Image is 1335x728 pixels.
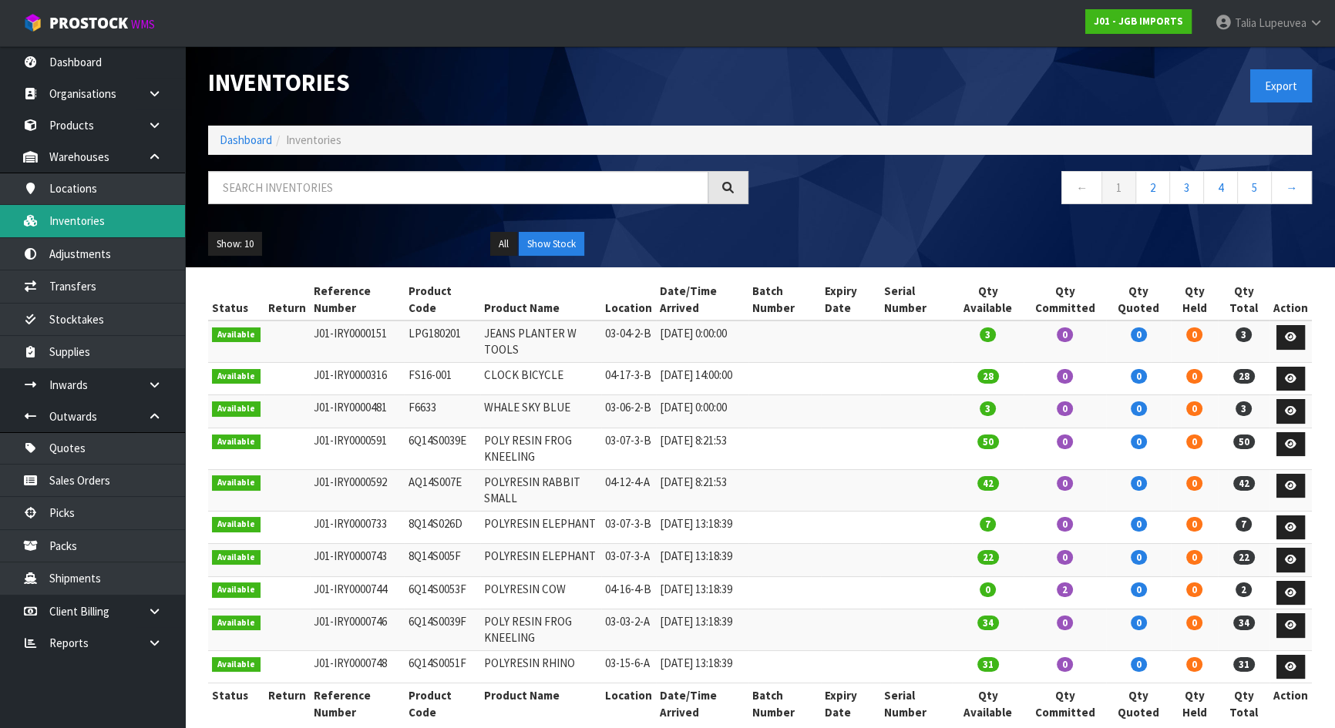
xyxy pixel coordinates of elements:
[1233,369,1255,384] span: 28
[601,576,656,609] td: 04-16-4-B
[1271,171,1312,204] a: →
[480,469,601,511] td: POLYRESIN RABBIT SMALL
[1131,616,1147,630] span: 0
[601,544,656,577] td: 03-07-3-A
[1057,550,1073,565] span: 0
[310,362,405,395] td: J01-IRY0000316
[404,395,479,428] td: F6633
[220,133,272,147] a: Dashboard
[656,395,748,428] td: [DATE] 0:00:00
[601,650,656,683] td: 03-15-6-A
[977,616,999,630] span: 34
[1057,616,1073,630] span: 0
[404,469,479,511] td: AQ14S007E
[1236,582,1252,597] span: 2
[208,69,748,96] h1: Inventories
[404,576,479,609] td: 6Q14S0053F
[772,171,1312,209] nav: Page navigation
[1236,327,1252,342] span: 3
[1057,582,1073,597] span: 2
[1233,657,1255,672] span: 31
[980,401,996,416] span: 3
[480,320,601,362] td: JEANS PLANTER W TOOLS
[264,279,310,320] th: Return
[212,582,261,598] span: Available
[480,683,601,724] th: Product Name
[480,576,601,609] td: POLYRESIN COW
[1131,327,1147,342] span: 0
[23,13,42,32] img: cube-alt.png
[1186,517,1202,532] span: 0
[310,279,405,320] th: Reference Number
[601,511,656,544] td: 03-07-3-B
[977,369,999,384] span: 28
[480,428,601,469] td: POLY RESIN FROG KNEELING
[1024,683,1106,724] th: Qty Committed
[1094,15,1183,28] strong: J01 - JGB IMPORTS
[208,279,264,320] th: Status
[310,650,405,683] td: J01-IRY0000748
[601,362,656,395] td: 04-17-3-B
[748,279,821,320] th: Batch Number
[656,362,748,395] td: [DATE] 14:00:00
[208,232,262,257] button: Show: 10
[952,279,1023,320] th: Qty Available
[1057,657,1073,672] span: 0
[1131,369,1147,384] span: 0
[1186,369,1202,384] span: 0
[1024,279,1106,320] th: Qty Committed
[212,401,261,417] span: Available
[1131,582,1147,597] span: 0
[748,683,821,724] th: Batch Number
[480,511,601,544] td: POLYRESIN ELEPHANT
[404,362,479,395] td: FS16-001
[310,609,405,651] td: J01-IRY0000746
[208,171,708,204] input: Search inventories
[1057,327,1073,342] span: 0
[1233,476,1255,491] span: 42
[601,428,656,469] td: 03-07-3-B
[1233,550,1255,565] span: 22
[480,544,601,577] td: POLYRESIN ELEPHANT
[1186,616,1202,630] span: 0
[480,650,601,683] td: POLYRESIN RHINO
[1057,476,1073,491] span: 0
[1186,657,1202,672] span: 0
[480,279,601,320] th: Product Name
[1186,582,1202,597] span: 0
[404,650,479,683] td: 6Q14S0051F
[49,13,128,33] span: ProStock
[1085,9,1192,34] a: J01 - JGB IMPORTS
[1186,434,1202,449] span: 0
[656,320,748,362] td: [DATE] 0:00:00
[656,650,748,683] td: [DATE] 13:18:39
[480,609,601,651] td: POLY RESIN FROG KNEELING
[208,683,264,724] th: Status
[977,657,999,672] span: 31
[980,327,996,342] span: 3
[1131,657,1147,672] span: 0
[1135,171,1170,204] a: 2
[1233,434,1255,449] span: 50
[1186,401,1202,416] span: 0
[404,279,479,320] th: Product Code
[404,320,479,362] td: LPG180201
[212,475,261,491] span: Available
[1101,171,1136,204] a: 1
[1250,69,1312,102] button: Export
[404,683,479,724] th: Product Code
[980,582,996,597] span: 0
[310,576,405,609] td: J01-IRY0000744
[1131,401,1147,416] span: 0
[212,369,261,384] span: Available
[212,616,261,631] span: Available
[656,469,748,511] td: [DATE] 8:21:53
[404,544,479,577] td: 8Q14S005F
[1131,517,1147,532] span: 0
[1218,683,1269,724] th: Qty Total
[1269,279,1312,320] th: Action
[310,320,405,362] td: J01-IRY0000151
[656,279,748,320] th: Date/Time Arrived
[601,469,656,511] td: 04-12-4-A
[977,550,999,565] span: 22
